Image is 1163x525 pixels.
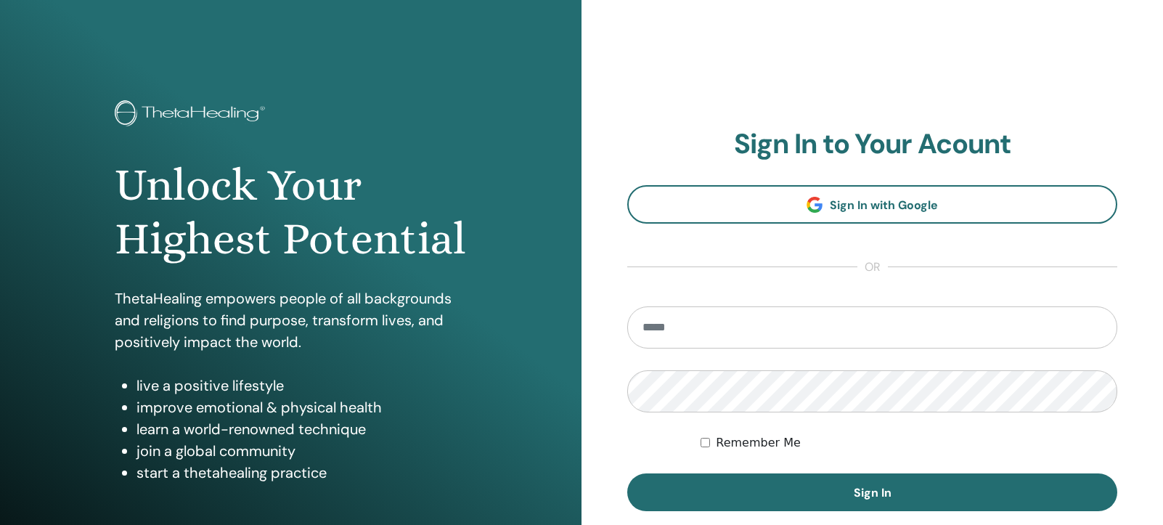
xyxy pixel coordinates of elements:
[136,396,466,418] li: improve emotional & physical health
[115,158,466,266] h1: Unlock Your Highest Potential
[136,462,466,484] li: start a thetahealing practice
[857,259,888,276] span: or
[854,485,891,500] span: Sign In
[627,128,1117,161] h2: Sign In to Your Acount
[716,434,801,452] label: Remember Me
[701,434,1117,452] div: Keep me authenticated indefinitely or until I manually logout
[136,375,466,396] li: live a positive lifestyle
[115,288,466,353] p: ThetaHealing empowers people of all backgrounds and religions to find purpose, transform lives, a...
[136,418,466,440] li: learn a world-renowned technique
[627,185,1117,224] a: Sign In with Google
[627,473,1117,511] button: Sign In
[136,440,466,462] li: join a global community
[830,198,938,213] span: Sign In with Google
